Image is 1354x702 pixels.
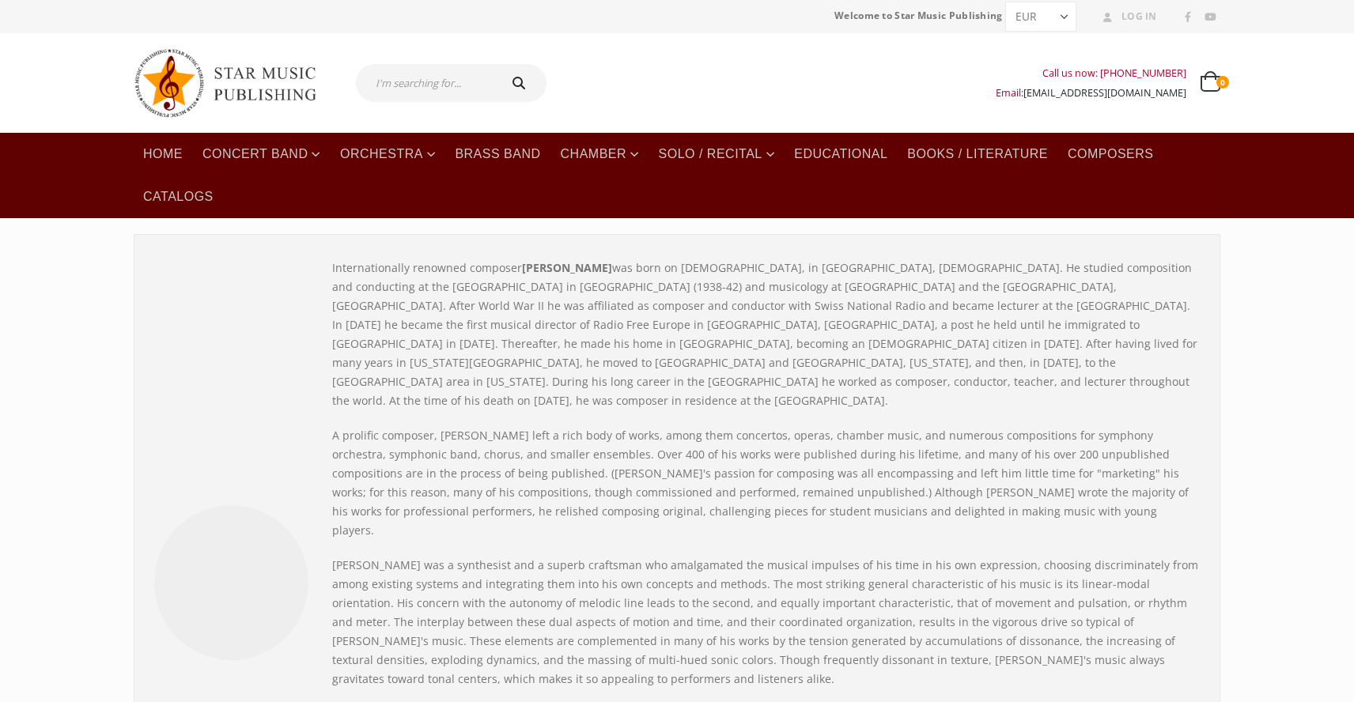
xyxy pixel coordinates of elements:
[154,505,308,659] img: Vaclav Nelhybel
[332,556,1200,689] p: [PERSON_NAME] was a synthesist and a superb craftsman who amalgamated the musical impulses of his...
[332,259,1200,410] p: Internationally renowned composer was born on [DEMOGRAPHIC_DATA], in [GEOGRAPHIC_DATA], [DEMOGRAP...
[134,41,331,125] img: Star Music Publishing
[1058,133,1163,175] a: Composers
[332,426,1200,540] p: A prolific composer, [PERSON_NAME] left a rich body of works, among them concertos, operas, chamb...
[356,64,496,102] input: I'm searching for...
[522,260,612,275] strong: [PERSON_NAME]
[996,63,1186,83] div: Call us now: [PHONE_NUMBER]
[1200,7,1220,28] a: Youtube
[551,133,649,175] a: Chamber
[496,64,547,102] button: Search
[898,133,1057,175] a: Books / Literature
[331,133,444,175] a: Orchestra
[1023,86,1186,100] a: [EMAIL_ADDRESS][DOMAIN_NAME]
[134,175,223,218] a: Catalogs
[649,133,785,175] a: Solo / Recital
[996,83,1186,103] div: Email:
[193,133,330,175] a: Concert Band
[785,133,897,175] a: Educational
[445,133,550,175] a: Brass Band
[134,133,192,175] a: Home
[1178,7,1198,28] a: Facebook
[1097,6,1157,27] a: Log In
[1216,76,1229,89] span: 0
[834,4,1003,28] span: Welcome to Star Music Publishing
